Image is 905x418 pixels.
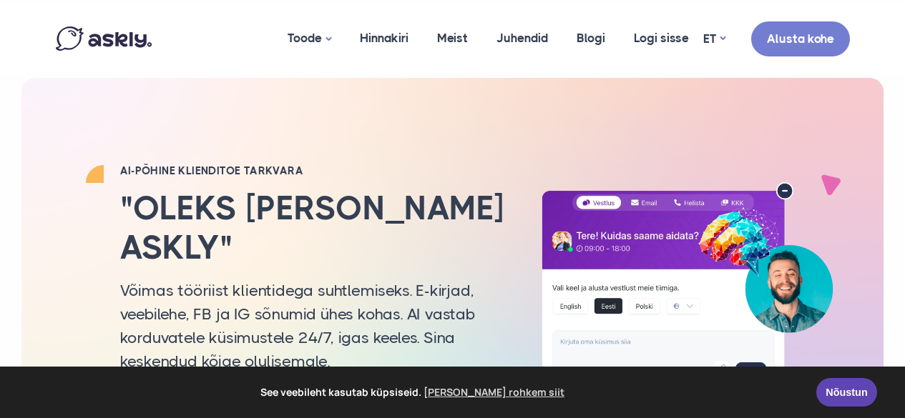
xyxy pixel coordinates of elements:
[56,26,152,51] img: Askly
[346,4,423,73] a: Hinnakiri
[620,4,703,73] a: Logi sisse
[482,4,562,73] a: Juhendid
[273,4,346,74] a: Toode
[120,164,507,178] h2: AI-PÕHINE KLIENDITOE TARKVARA
[703,29,725,49] a: ET
[120,189,507,267] h2: "Oleks [PERSON_NAME] Askly"
[120,279,507,373] p: Võimas tööriist klientidega suhtlemiseks. E-kirjad, veebilehe, FB ja IG sõnumid ühes kohas. AI va...
[423,4,482,73] a: Meist
[21,382,806,403] span: See veebileht kasutab küpsiseid.
[816,378,877,407] a: Nõustun
[562,4,620,73] a: Blogi
[751,21,850,56] a: Alusta kohe
[421,382,567,403] a: learn more about cookies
